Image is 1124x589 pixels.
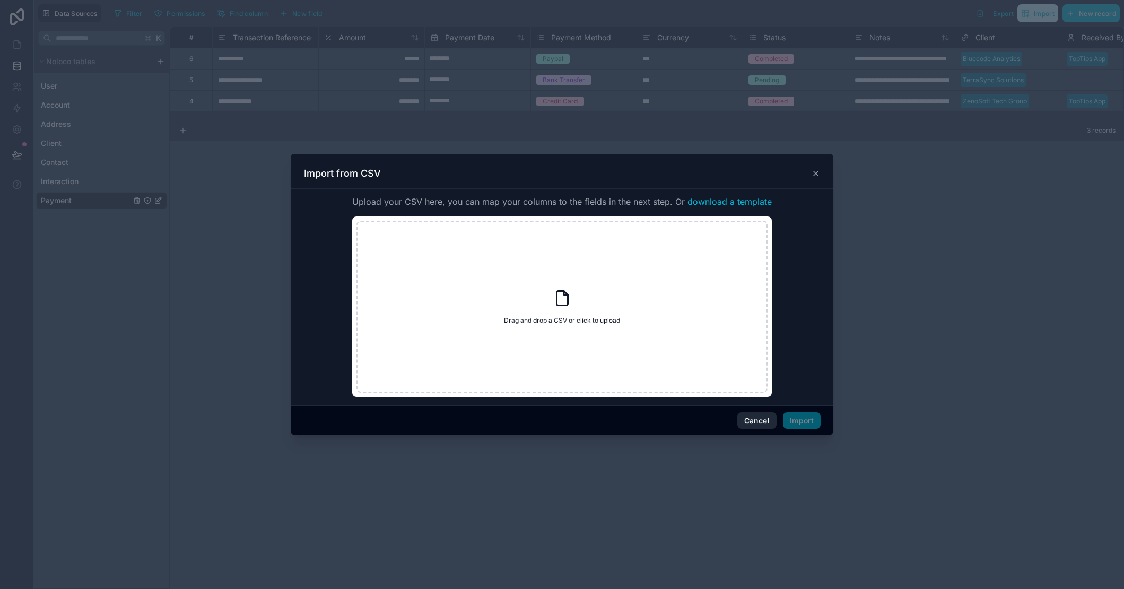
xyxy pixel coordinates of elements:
[687,195,772,208] button: download a template
[504,316,620,325] span: Drag and drop a CSV or click to upload
[737,412,777,429] button: Cancel
[352,195,772,208] span: Upload your CSV here, you can map your columns to the fields in the next step. Or
[304,167,381,180] h3: Import from CSV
